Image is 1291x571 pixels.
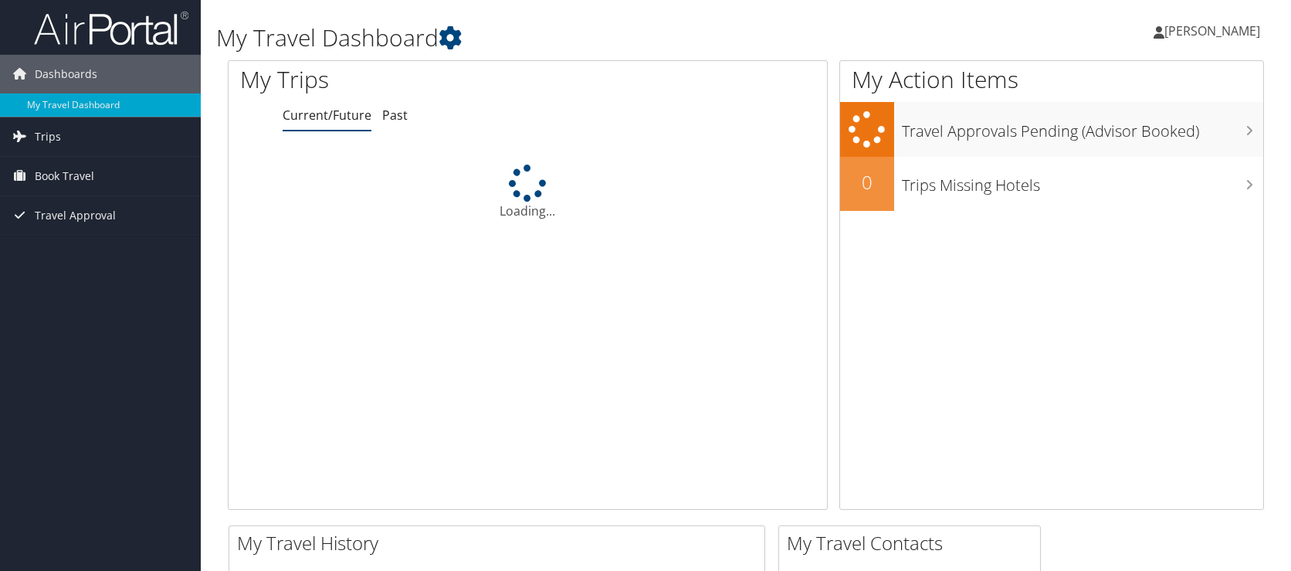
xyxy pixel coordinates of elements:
[35,117,61,156] span: Trips
[787,530,1040,556] h2: My Travel Contacts
[902,167,1263,196] h3: Trips Missing Hotels
[1154,8,1276,54] a: [PERSON_NAME]
[35,157,94,195] span: Book Travel
[240,63,566,96] h1: My Trips
[237,530,764,556] h2: My Travel History
[1164,22,1260,39] span: [PERSON_NAME]
[382,107,408,124] a: Past
[840,157,1263,211] a: 0Trips Missing Hotels
[840,169,894,195] h2: 0
[840,102,1263,157] a: Travel Approvals Pending (Advisor Booked)
[34,10,188,46] img: airportal-logo.png
[902,113,1263,142] h3: Travel Approvals Pending (Advisor Booked)
[35,55,97,93] span: Dashboards
[283,107,371,124] a: Current/Future
[840,63,1263,96] h1: My Action Items
[216,22,923,54] h1: My Travel Dashboard
[229,165,827,220] div: Loading...
[35,196,116,235] span: Travel Approval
